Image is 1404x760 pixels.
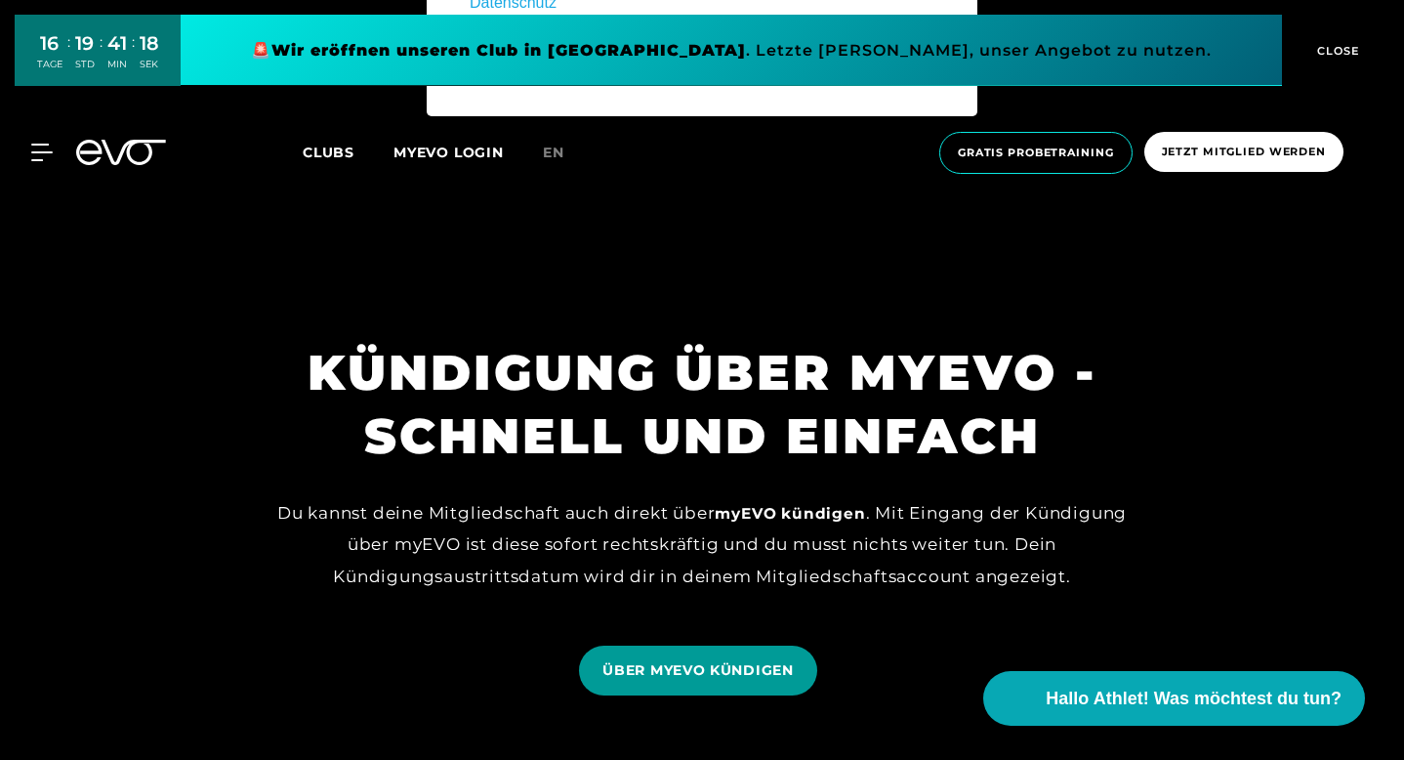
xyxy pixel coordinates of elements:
a: MYEVO LOGIN [393,144,504,161]
div: 18 [140,29,159,58]
a: Clubs [303,143,393,161]
span: Clubs [303,144,354,161]
span: en [543,144,564,161]
div: : [67,31,70,83]
span: Jetzt Mitglied werden [1162,144,1326,160]
a: Jetzt Mitglied werden [1138,132,1349,174]
div: : [132,31,135,83]
div: SEK [140,58,159,71]
a: Gratis Probetraining [933,132,1138,174]
div: 41 [107,29,127,58]
button: Hallo Athlet! Was möchtest du tun? [983,671,1365,726]
a: en [543,142,588,164]
div: Du kannst deine Mitgliedschaft auch direkt über . Mit Eingang der Kündigung über myEVO ist diese ... [263,497,1141,592]
div: TAGE [37,58,62,71]
button: CLOSE [1282,15,1389,86]
span: ÜBER MYEVO KÜNDIGEN [602,660,793,681]
div: STD [75,58,95,71]
div: : [100,31,103,83]
a: myEVO kündigen [715,504,865,523]
a: ÜBER MYEVO KÜNDIGEN [579,646,816,696]
span: CLOSE [1312,42,1360,60]
div: MIN [107,58,127,71]
div: 19 [75,29,95,58]
span: Hallo Athlet! Was möchtest du tun? [1046,686,1342,712]
h1: KÜNDIGUNG ÜBER MYEVO - SCHNELL UND EINFACH [263,341,1141,468]
span: Gratis Probetraining [958,145,1114,161]
div: 16 [37,29,62,58]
